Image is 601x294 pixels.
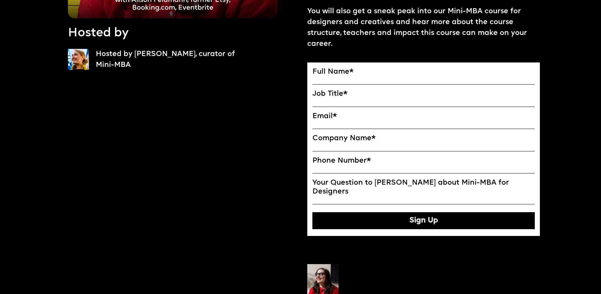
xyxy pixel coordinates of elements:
[312,179,535,196] label: Your Question to [PERSON_NAME] about Mini-MBA for Designers
[312,90,535,98] label: Job Title
[312,212,535,229] button: Sign Up
[68,25,129,42] p: Hosted by
[96,49,239,71] p: Hosted by [PERSON_NAME], curator of Mini-MBA
[312,157,535,165] label: Phone Number
[312,134,535,143] label: Company Name
[312,112,535,121] label: Email
[312,68,535,76] label: Full Name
